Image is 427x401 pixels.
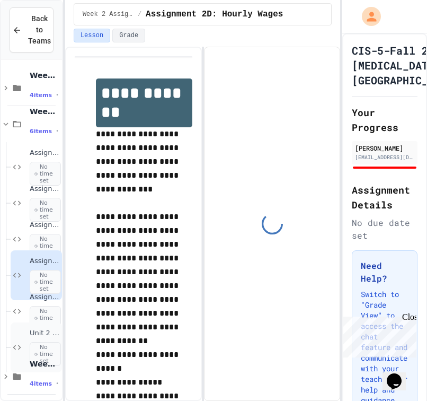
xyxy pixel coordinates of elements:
span: Assignment 2E: Hypotenuse Demo [30,293,60,302]
span: Week 2 Assignments [30,107,60,116]
div: My Account [351,4,384,29]
span: Assignment 2B: Laser Wars Cantina [30,185,60,194]
span: Unit 2 Sandbox [30,329,60,338]
span: • [56,379,58,388]
span: No time set [30,342,61,367]
span: Assignment 2A: Guild of Corellia Industries [30,149,60,158]
div: Chat with us now!Close [4,4,73,67]
span: No time set [30,198,61,222]
span: 6 items [30,128,52,135]
div: No due date set [352,216,417,242]
span: Assignment 2C: Favorite Movie and Character [30,221,60,230]
div: [EMAIL_ADDRESS][DOMAIN_NAME] [355,153,414,161]
span: No time set [30,162,61,186]
h2: Your Progress [352,105,417,135]
span: Week 2 Assignments [83,10,134,19]
div: [PERSON_NAME] [355,143,414,153]
span: Assignment 2D: Hourly Wages [146,8,283,21]
span: No time set [30,234,61,258]
iframe: chat widget [339,312,416,358]
span: 4 items [30,380,52,387]
span: • [56,91,58,99]
span: No time set [30,306,61,330]
iframe: chat widget [382,359,416,390]
span: • [56,127,58,135]
span: No time set [30,270,61,294]
span: Week 3 Assignments [30,359,60,369]
h2: Assignment Details [352,182,417,212]
span: Assignment 2D: Hourly Wages [30,257,60,266]
span: 4 items [30,92,52,99]
span: Back to Teams [28,13,51,47]
h3: Need Help? [361,259,408,285]
button: Back to Teams [10,7,54,53]
span: / [138,10,141,19]
button: Lesson [74,29,110,42]
span: Week 1 Assignments [30,71,60,80]
button: Grade [112,29,145,42]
